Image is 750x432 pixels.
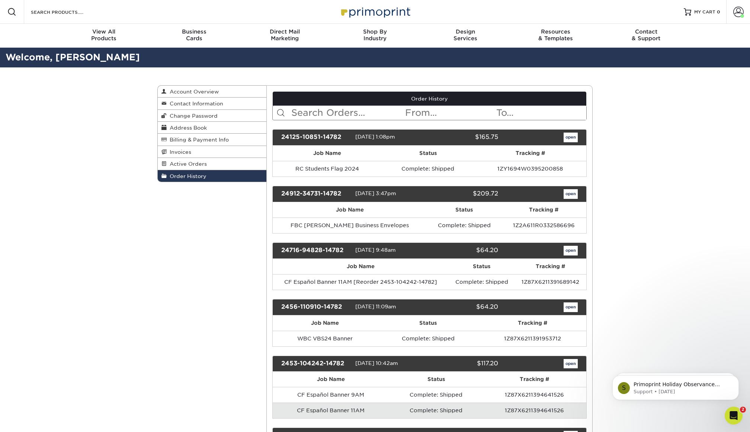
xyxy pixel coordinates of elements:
a: Resources& Templates [510,24,601,48]
div: 24716-94828-14782 [276,246,355,255]
th: Job Name [273,315,378,331]
span: Invoices [167,149,191,155]
td: WBC VBS24 Banner [273,331,378,346]
span: 2 [740,407,746,413]
th: Status [449,259,515,274]
a: open [564,359,578,369]
span: 0 [717,9,720,15]
span: View All [59,28,149,35]
iframe: Intercom live chat [725,407,743,425]
input: SEARCH PRODUCTS..... [30,7,103,16]
th: Job Name [273,372,390,387]
td: CF Español Banner 11AM [Reorder 2453-104242-14782] [273,274,449,290]
div: 2453-104242-14782 [276,359,355,369]
th: Tracking # [474,146,586,161]
a: View AllProducts [59,24,149,48]
td: Complete: Shipped [427,217,501,233]
span: Shop By [330,28,420,35]
div: Marketing [240,28,330,42]
div: & Templates [510,28,601,42]
span: Billing & Payment Info [167,137,229,143]
div: 24125-10851-14782 [276,133,355,142]
div: 2456-110910-14782 [276,302,355,312]
td: Complete: Shipped [389,387,483,403]
a: Billing & Payment Info [158,134,266,146]
td: 1Z87X6211391953712 [478,331,586,346]
td: 1ZY1694W0395200858 [474,161,586,177]
td: Complete: Shipped [378,331,478,346]
span: Business [149,28,240,35]
a: Active Orders [158,158,266,170]
div: $117.20 [424,359,503,369]
span: Resources [510,28,601,35]
span: [DATE] 1:08pm [355,134,395,140]
td: 1Z87X6211391689142 [515,274,586,290]
td: 1Z87X6211394641526 [483,387,586,403]
div: 24912-34731-14782 [276,189,355,199]
td: 1Z2A611R0332586696 [501,217,586,233]
span: [DATE] 10:42am [355,360,398,366]
span: Design [420,28,510,35]
a: Order History [273,92,587,106]
th: Status [378,315,478,331]
div: Industry [330,28,420,42]
input: From... [404,106,495,120]
th: Job Name [273,202,427,217]
span: Change Password [167,113,218,119]
td: CF Español Banner 9AM [273,387,390,403]
div: $64.20 [424,246,503,255]
a: Shop ByIndustry [330,24,420,48]
span: Direct Mail [240,28,330,35]
a: DesignServices [420,24,510,48]
span: MY CART [694,9,715,15]
img: Primoprint [338,4,412,20]
td: FBC [PERSON_NAME] Business Envelopes [273,217,427,233]
th: Tracking # [501,202,586,217]
iframe: Intercom notifications message [601,360,750,412]
th: Tracking # [478,315,586,331]
div: Cards [149,28,240,42]
th: Status [382,146,474,161]
a: Order History [158,170,266,182]
input: Search Orders... [291,106,405,120]
th: Status [427,202,501,217]
a: Address Book [158,122,266,134]
td: Complete: Shipped [382,161,474,177]
th: Status [389,372,483,387]
span: Active Orders [167,161,207,167]
a: open [564,133,578,142]
span: [DATE] 3:47pm [355,190,396,196]
td: Complete: Shipped [449,274,515,290]
div: Products [59,28,149,42]
td: 1Z87X6211394641526 [483,403,586,418]
div: $209.72 [424,189,503,199]
a: Direct MailMarketing [240,24,330,48]
th: Job Name [273,259,449,274]
span: Address Book [167,125,207,131]
a: Invoices [158,146,266,158]
a: Change Password [158,110,266,122]
span: [DATE] 11:09am [355,304,396,309]
a: open [564,302,578,312]
a: open [564,246,578,255]
a: Contact Information [158,98,266,109]
span: Contact [601,28,691,35]
span: Order History [167,173,206,179]
td: Complete: Shipped [389,403,483,418]
a: BusinessCards [149,24,240,48]
span: Contact Information [167,101,223,107]
th: Tracking # [515,259,586,274]
th: Tracking # [483,372,586,387]
div: Services [420,28,510,42]
a: Account Overview [158,86,266,98]
div: $165.75 [424,133,503,142]
a: Contact& Support [601,24,691,48]
a: open [564,189,578,199]
span: Account Overview [167,89,219,95]
div: $64.20 [424,302,503,312]
div: & Support [601,28,691,42]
